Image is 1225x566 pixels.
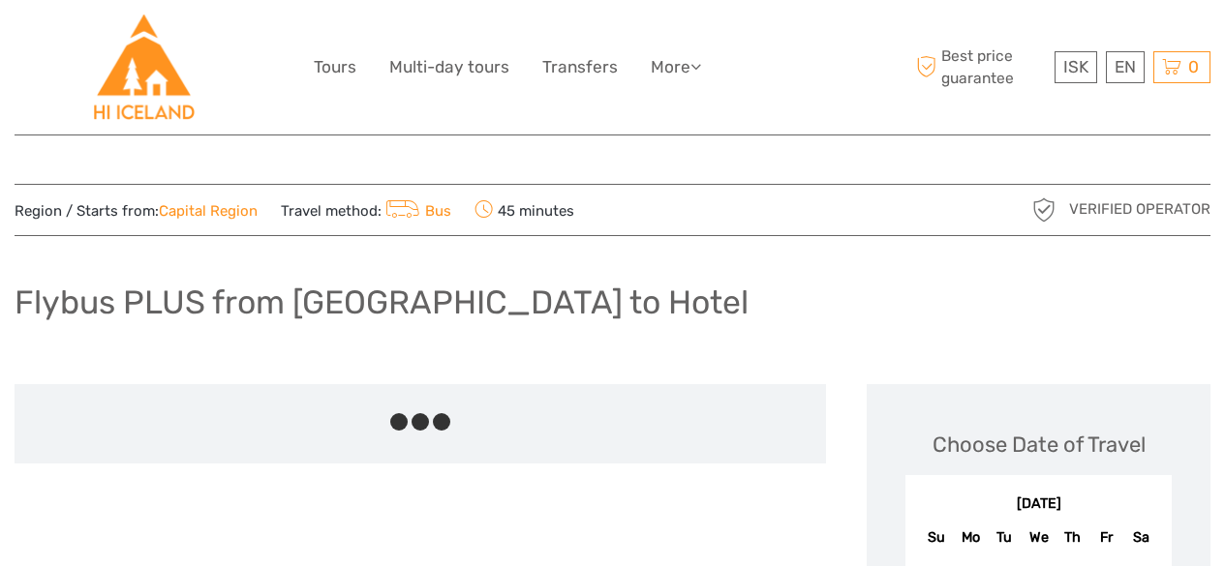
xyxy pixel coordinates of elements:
img: Hostelling International [91,15,197,120]
span: Region / Starts from: [15,201,258,222]
span: Best price guarantee [911,45,1050,88]
a: Transfers [542,53,618,81]
a: More [651,53,701,81]
span: ISK [1063,57,1088,76]
div: Sa [1123,524,1157,551]
div: Tu [988,524,1022,551]
div: Su [919,524,953,551]
div: We [1022,524,1056,551]
a: Tours [314,53,356,81]
div: [DATE] [905,494,1172,515]
span: Verified Operator [1069,199,1210,220]
div: EN [1106,51,1145,83]
a: Multi-day tours [389,53,509,81]
div: Th [1056,524,1089,551]
div: Mo [954,524,988,551]
h1: Flybus PLUS from [GEOGRAPHIC_DATA] to Hotel [15,283,749,322]
div: Choose Date of Travel [933,430,1146,460]
span: 45 minutes [475,196,574,223]
a: Capital Region [159,202,258,220]
span: Travel method: [281,196,451,223]
a: Bus [382,202,451,220]
img: verified_operator_grey_128.png [1028,194,1059,225]
span: 0 [1185,57,1202,76]
div: Fr [1089,524,1123,551]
